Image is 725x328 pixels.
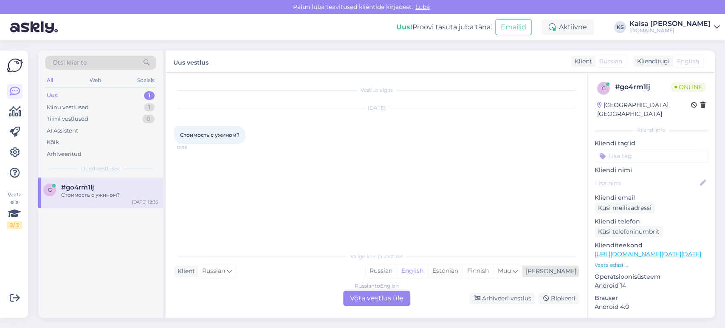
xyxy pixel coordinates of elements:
[629,20,720,34] a: Kaisa [PERSON_NAME][DOMAIN_NAME]
[595,250,701,258] a: [URL][DOMAIN_NAME][DATE][DATE]
[595,217,708,226] p: Kliendi telefon
[595,139,708,148] p: Kliendi tag'id
[595,281,708,290] p: Android 14
[142,115,155,123] div: 0
[397,265,428,277] div: English
[177,144,209,151] span: 12:36
[396,22,492,32] div: Proovi tasuta juba täna:
[343,291,410,306] div: Võta vestlus üle
[595,193,708,202] p: Kliendi email
[180,132,240,138] span: Стоимость с ужином?
[413,3,432,11] span: Luba
[595,303,708,311] p: Android 4.0
[602,85,606,91] span: g
[47,150,82,158] div: Arhiveeritud
[81,165,121,172] span: Uued vestlused
[45,75,55,86] div: All
[53,58,87,67] span: Otsi kliente
[47,138,59,147] div: Kõik
[595,150,708,162] input: Lisa tag
[7,221,22,229] div: 2 / 3
[88,75,103,86] div: Web
[173,56,209,67] label: Uus vestlus
[599,57,622,66] span: Russian
[47,91,58,100] div: Uus
[538,293,579,304] div: Blokeeri
[595,294,708,303] p: Brauser
[614,21,626,33] div: KS
[174,104,579,112] div: [DATE]
[463,265,493,277] div: Finnish
[498,267,511,274] span: Muu
[47,115,88,123] div: Tiimi vestlused
[595,178,698,188] input: Lisa nimi
[595,166,708,175] p: Kliendi nimi
[597,101,691,119] div: [GEOGRAPHIC_DATA], [GEOGRAPHIC_DATA]
[629,20,711,27] div: Kaisa [PERSON_NAME]
[144,91,155,100] div: 1
[634,57,670,66] div: Klienditugi
[615,82,671,92] div: # go4rm1lj
[61,191,158,199] div: Стоимость с ужином?
[629,27,711,34] div: [DOMAIN_NAME]
[7,191,22,229] div: Vaata siia
[135,75,156,86] div: Socials
[174,86,579,94] div: Vestlus algas
[671,82,705,92] span: Online
[595,241,708,250] p: Klienditeekond
[595,126,708,134] div: Kliendi info
[595,261,708,269] p: Vaata edasi ...
[355,282,399,290] div: Russian to English
[365,265,397,277] div: Russian
[396,23,412,31] b: Uus!
[595,272,708,281] p: Operatsioonisüsteem
[61,184,94,191] span: #go4rm1lj
[202,266,225,276] span: Russian
[132,199,158,205] div: [DATE] 12:36
[47,127,78,135] div: AI Assistent
[174,267,195,276] div: Klient
[48,187,52,193] span: g
[542,20,594,35] div: Aktiivne
[495,19,532,35] button: Emailid
[571,57,592,66] div: Klient
[595,226,663,238] div: Küsi telefoninumbrit
[469,293,535,304] div: Arhiveeri vestlus
[7,57,23,74] img: Askly Logo
[522,267,576,276] div: [PERSON_NAME]
[174,253,579,260] div: Valige keel ja vastake
[144,103,155,112] div: 1
[47,103,89,112] div: Minu vestlused
[428,265,463,277] div: Estonian
[677,57,699,66] span: English
[595,202,655,214] div: Küsi meiliaadressi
